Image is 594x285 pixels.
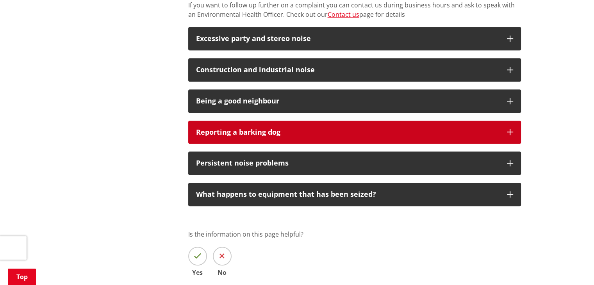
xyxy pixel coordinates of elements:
[188,269,207,276] span: Yes
[188,27,521,50] button: Excessive party and stereo noise
[196,159,499,167] p: Persistent noise problems
[188,0,521,19] p: If you want to follow up further on a complaint you can contact us during business hours and ask ...
[188,183,521,206] button: What happens to equipment that has been seized?
[188,89,521,113] button: Being a good neighbour
[196,97,499,105] div: Being a good neighbour
[8,269,36,285] a: Top
[188,151,521,175] button: Persistent noise problems
[188,58,521,82] button: Construction and industrial noise
[188,230,521,239] p: Is the information on this page helpful?
[213,269,232,276] span: No
[196,35,499,43] div: Excessive party and stereo noise
[328,10,359,19] a: Contact us
[196,128,499,136] div: Reporting a barking dog
[188,121,521,144] button: Reporting a barking dog
[196,191,499,198] p: What happens to equipment that has been seized?
[558,252,586,280] iframe: Messenger Launcher
[196,66,499,74] div: Construction and industrial noise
